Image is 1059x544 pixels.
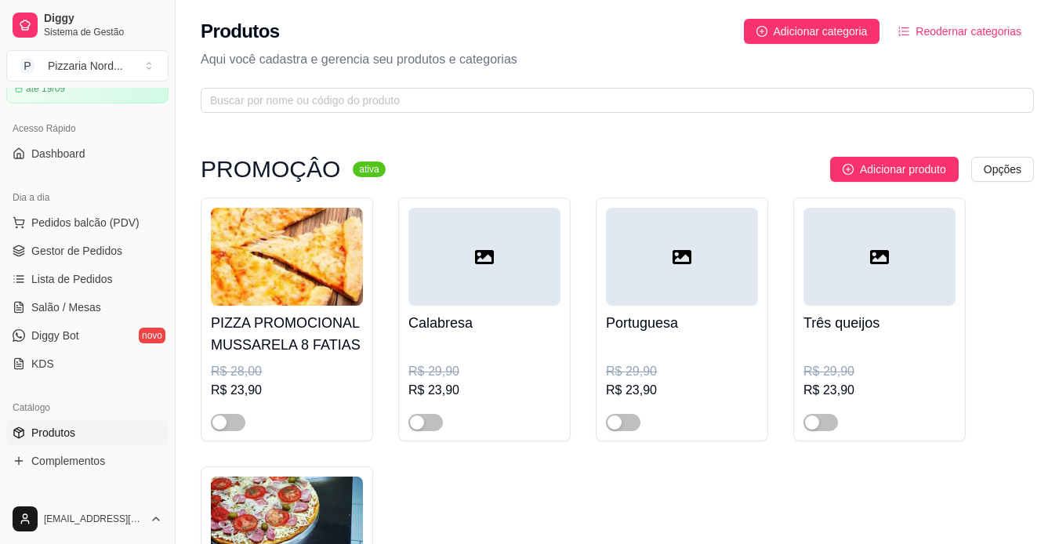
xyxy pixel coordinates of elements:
[31,328,79,343] span: Diggy Bot
[984,161,1021,178] span: Opções
[916,23,1021,40] span: Reodernar categorias
[408,381,560,400] div: R$ 23,90
[44,26,162,38] span: Sistema de Gestão
[201,50,1034,69] p: Aqui você cadastra e gerencia seu produtos e categorias
[31,215,140,230] span: Pedidos balcão (PDV)
[48,58,123,74] div: Pizzaria Nord ...
[6,351,169,376] a: KDS
[606,362,758,381] div: R$ 29,90
[6,267,169,292] a: Lista de Pedidos
[26,82,65,95] article: até 19/09
[31,425,75,441] span: Produtos
[31,453,105,469] span: Complementos
[44,12,162,26] span: Diggy
[31,299,101,315] span: Salão / Mesas
[6,210,169,235] button: Pedidos balcão (PDV)
[6,238,169,263] a: Gestor de Pedidos
[20,58,35,74] span: P
[6,323,169,348] a: Diggy Botnovo
[408,312,560,334] h4: Calabresa
[408,362,560,381] div: R$ 29,90
[31,146,85,161] span: Dashboard
[6,448,169,473] a: Complementos
[6,141,169,166] a: Dashboard
[211,362,363,381] div: R$ 28,00
[606,312,758,334] h4: Portuguesa
[201,19,280,44] h2: Produtos
[6,420,169,445] a: Produtos
[31,271,113,287] span: Lista de Pedidos
[830,157,959,182] button: Adicionar produto
[886,19,1034,44] button: Reodernar categorias
[201,160,340,179] h3: PROMOÇÂO
[6,395,169,420] div: Catálogo
[44,513,143,525] span: [EMAIL_ADDRESS][DOMAIN_NAME]
[843,164,854,175] span: plus-circle
[606,381,758,400] div: R$ 23,90
[31,356,54,372] span: KDS
[756,26,767,37] span: plus-circle
[860,161,946,178] span: Adicionar produto
[803,381,956,400] div: R$ 23,90
[803,312,956,334] h4: Três queijos
[6,185,169,210] div: Dia a dia
[6,295,169,320] a: Salão / Mesas
[31,243,122,259] span: Gestor de Pedidos
[774,23,868,40] span: Adicionar categoria
[803,362,956,381] div: R$ 29,90
[6,50,169,82] button: Select a team
[898,26,909,37] span: ordered-list
[6,116,169,141] div: Acesso Rápido
[6,500,169,538] button: [EMAIL_ADDRESS][DOMAIN_NAME]
[211,381,363,400] div: R$ 23,90
[211,208,363,306] img: product-image
[744,19,880,44] button: Adicionar categoria
[211,312,363,356] h4: PIZZA PROMOCIONAL MUSSARELA 8 FATIAS
[353,161,385,177] sup: ativa
[210,92,1012,109] input: Buscar por nome ou código do produto
[971,157,1034,182] button: Opções
[6,6,169,44] a: DiggySistema de Gestão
